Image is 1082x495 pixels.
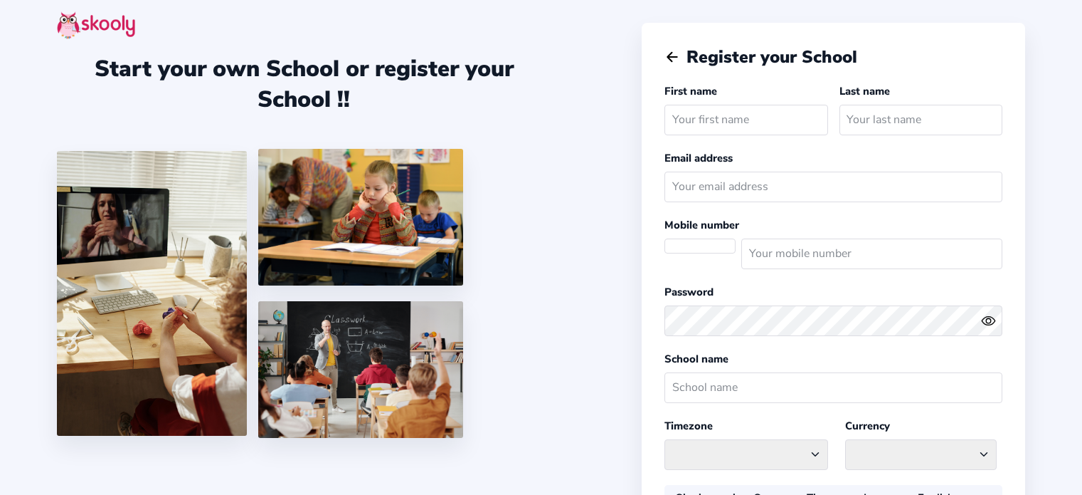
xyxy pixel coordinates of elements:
ion-icon: eye outline [981,313,996,328]
button: eye outlineeye off outline [981,313,1002,328]
button: arrow back outline [664,49,680,65]
img: 4.png [258,149,463,286]
input: School name [664,372,1002,403]
img: 1.jpg [57,151,247,436]
img: 5.png [258,301,463,438]
label: Timezone [664,419,713,433]
label: Currency [845,419,890,433]
input: Your last name [839,105,1002,135]
label: School name [664,352,728,366]
input: Your mobile number [741,239,1002,269]
label: Last name [839,84,890,98]
label: Password [664,285,714,299]
img: skooly-logo.png [57,11,135,39]
label: Mobile number [664,218,739,232]
label: First name [664,84,717,98]
span: Register your School [686,46,857,68]
label: Email address [664,151,733,165]
input: Your email address [664,172,1002,202]
div: Start your own School or register your School !! [57,53,551,115]
input: Your first name [664,105,827,135]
